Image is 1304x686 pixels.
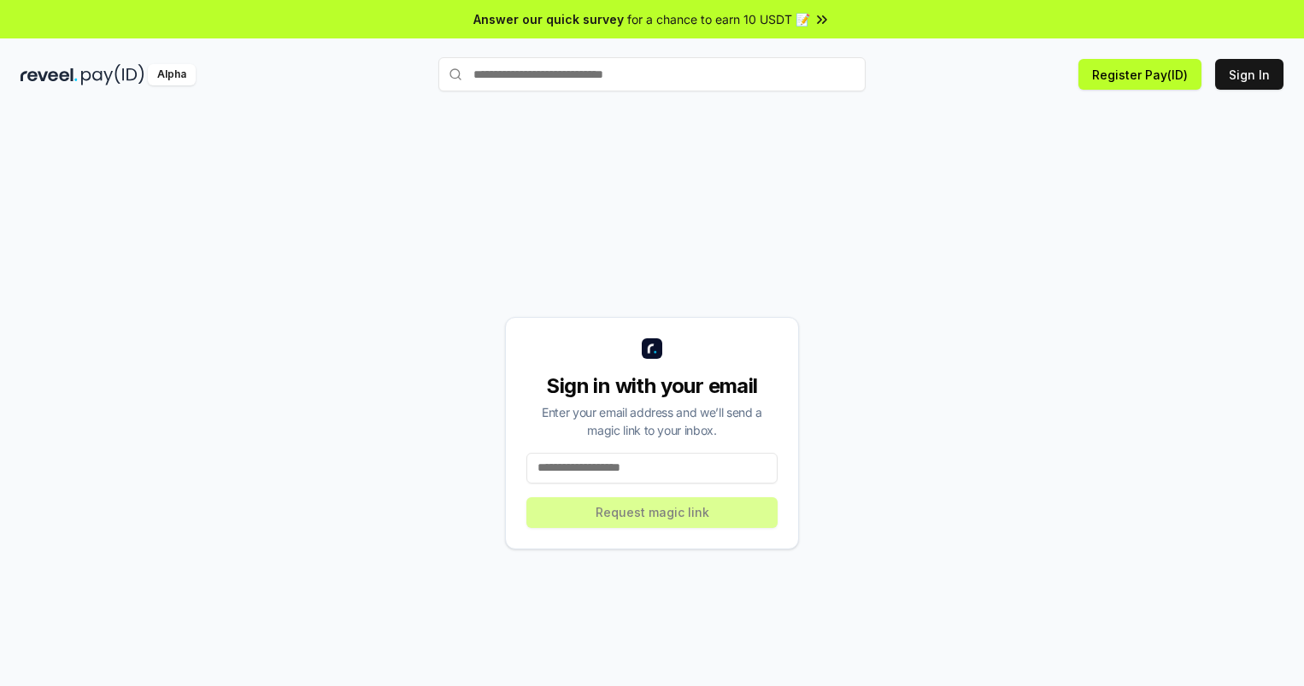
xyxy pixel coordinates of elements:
button: Register Pay(ID) [1078,59,1201,90]
img: reveel_dark [21,64,78,85]
span: for a chance to earn 10 USDT 📝 [627,10,810,28]
button: Sign In [1215,59,1283,90]
img: pay_id [81,64,144,85]
div: Alpha [148,64,196,85]
img: logo_small [642,338,662,359]
div: Sign in with your email [526,372,778,400]
div: Enter your email address and we’ll send a magic link to your inbox. [526,403,778,439]
span: Answer our quick survey [473,10,624,28]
